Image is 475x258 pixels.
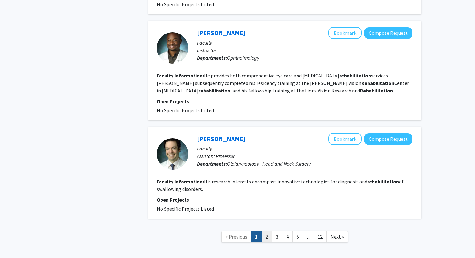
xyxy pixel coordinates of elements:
a: Previous Page [221,231,251,242]
b: Departments: [197,161,227,167]
button: Compose Request to James Clark [364,133,412,145]
button: Add Dominic Brown to Bookmarks [328,27,362,39]
nav: Page navigation [148,225,421,250]
a: 2 [261,231,272,242]
b: Rehabilitation [361,80,394,86]
fg-read-more: He provides both comprehensive eye care and [MEDICAL_DATA] services.[PERSON_NAME] subsequently co... [157,72,409,94]
a: 4 [282,231,293,242]
a: 1 [251,231,262,242]
fg-read-more: His research interests encompass innovative technologies for diagnosis and of swallowing disorders. [157,178,404,192]
span: ... [307,234,310,240]
p: Instructor [197,46,412,54]
span: Ophthalmology [227,55,259,61]
a: [PERSON_NAME] [197,29,245,37]
a: 3 [272,231,282,242]
b: Departments: [197,55,227,61]
span: Next » [330,234,344,240]
button: Compose Request to Dominic Brown [364,27,412,39]
p: Open Projects [157,196,412,203]
b: Faculty Information: [157,178,204,185]
p: Faculty [197,145,412,152]
b: Rehabilitation [360,87,393,94]
p: Assistant Professor [197,152,412,160]
button: Add James Clark to Bookmarks [328,133,362,145]
p: Faculty [197,39,412,46]
a: Next [326,231,348,242]
span: No Specific Projects Listed [157,206,214,212]
b: Faculty Information: [157,72,204,79]
a: 12 [314,231,327,242]
b: rehabilitation [367,178,399,185]
span: No Specific Projects Listed [157,107,214,113]
iframe: Chat [5,230,27,253]
a: 5 [292,231,303,242]
span: « Previous [226,234,247,240]
b: rehabilitation [339,72,371,79]
span: No Specific Projects Listed [157,1,214,8]
span: Otolaryngology - Head and Neck Surgery [227,161,311,167]
a: [PERSON_NAME] [197,135,245,143]
p: Open Projects [157,97,412,105]
b: rehabilitation [199,87,230,94]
